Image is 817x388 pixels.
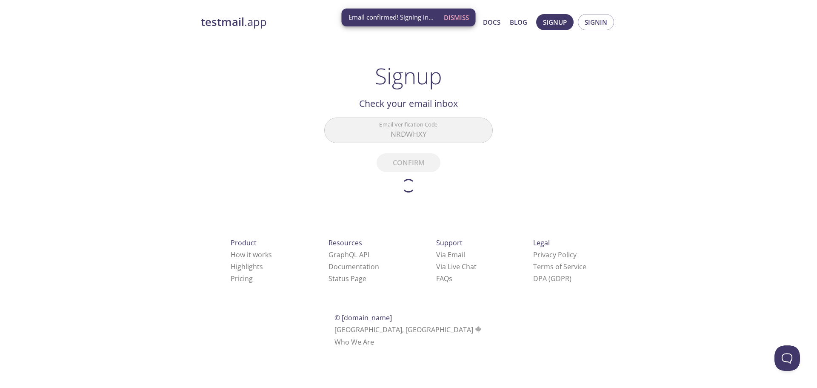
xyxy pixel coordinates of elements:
[444,12,469,23] span: Dismiss
[436,250,465,259] a: Via Email
[231,238,257,247] span: Product
[329,274,366,283] a: Status Page
[349,13,434,22] span: Email confirmed! Signing in...
[231,274,253,283] a: Pricing
[533,238,550,247] span: Legal
[436,238,463,247] span: Support
[201,14,244,29] strong: testmail
[329,262,379,271] a: Documentation
[375,63,442,89] h1: Signup
[231,262,263,271] a: Highlights
[201,15,401,29] a: testmail.app
[533,274,571,283] a: DPA (GDPR)
[483,17,500,28] a: Docs
[329,250,369,259] a: GraphQL API
[533,250,577,259] a: Privacy Policy
[510,17,527,28] a: Blog
[533,262,586,271] a: Terms of Service
[324,96,493,111] h2: Check your email inbox
[334,313,392,322] span: © [DOMAIN_NAME]
[578,14,614,30] button: Signin
[536,14,574,30] button: Signup
[543,17,567,28] span: Signup
[231,250,272,259] a: How it works
[334,337,374,347] a: Who We Are
[585,17,607,28] span: Signin
[329,238,362,247] span: Resources
[449,274,452,283] span: s
[436,262,477,271] a: Via Live Chat
[440,9,472,26] button: Dismiss
[334,325,483,334] span: [GEOGRAPHIC_DATA], [GEOGRAPHIC_DATA]
[774,345,800,371] iframe: Help Scout Beacon - Open
[436,274,452,283] a: FAQ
